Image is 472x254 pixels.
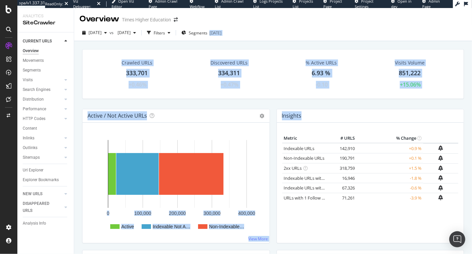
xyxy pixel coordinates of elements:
[23,115,62,122] a: HTTP Codes
[23,77,62,84] a: Visits
[23,154,62,161] a: Sitemaps
[356,193,423,203] td: -3.9 %
[284,165,302,171] a: 2xx URLs
[400,81,421,89] div: +15.06%
[356,173,423,183] td: -1.8 %
[80,13,119,25] div: Overview
[23,125,69,132] a: Content
[179,27,224,38] button: Segments[DATE]
[23,144,62,151] a: Outlinks
[89,30,102,35] span: 2025 Sep. 12th
[330,133,356,143] th: # URLS
[449,231,465,247] div: Open Intercom Messenger
[282,133,330,143] th: Metric
[312,69,331,78] div: 6.93 %
[221,81,239,89] div: +0.47%
[115,27,139,38] button: [DATE]
[284,185,357,191] a: Indexable URLs with Bad Description
[249,236,268,242] a: View More
[122,59,152,66] div: Crawled URLs
[23,86,62,93] a: Search Engines
[23,57,44,64] div: Movements
[23,190,62,198] a: NEW URLS
[330,143,356,153] td: 142,910
[23,200,62,214] a: DISAPPEARED URLS
[218,69,240,78] div: 334,311
[110,30,115,35] span: vs
[23,106,62,113] a: Performance
[121,224,134,229] text: Active
[399,69,421,78] div: 851,222
[129,81,147,89] div: +0.46%
[439,145,443,151] div: bell-plus
[330,193,356,203] td: 71,261
[356,163,423,173] td: +1.5 %
[23,135,62,142] a: Inlinks
[282,111,302,120] h4: Insights
[23,220,46,227] div: Analysis Info
[88,133,262,238] svg: A chart.
[356,143,423,153] td: +0.9 %
[284,145,315,151] a: Indexable URLs
[23,167,69,174] a: Url Explorer
[134,211,151,216] text: 100,000
[23,77,33,84] div: Visits
[439,155,443,161] div: bell-plus
[23,67,69,74] a: Segments
[439,185,443,190] div: bell-plus
[80,27,110,38] button: [DATE]
[356,133,423,143] th: % Change
[107,211,110,216] text: 0
[238,211,255,216] text: 400,000
[209,30,221,36] div: [DATE]
[169,211,186,216] text: 200,000
[23,106,46,113] div: Performance
[190,4,205,9] span: Webflow
[23,38,52,45] div: CURRENT URLS
[356,183,423,193] td: -0.6 %
[330,163,356,173] td: 318,759
[174,17,178,22] div: arrow-right-arrow-left
[23,67,41,74] div: Segments
[144,27,173,38] button: Filters
[356,153,423,163] td: +0.1 %
[439,165,443,171] div: bell-plus
[23,135,34,142] div: Inlinks
[23,96,44,103] div: Distribution
[330,173,356,183] td: 16,946
[284,175,340,181] a: Indexable URLs with Bad H1
[189,30,207,36] span: Segments
[316,81,328,89] div: -0.10
[260,114,265,118] i: Options
[23,144,37,151] div: Outlinks
[45,1,63,7] div: ReadOnly:
[23,86,50,93] div: Search Engines
[210,59,248,66] div: Discovered URLs
[439,175,443,180] div: bell-plus
[23,57,69,64] a: Movements
[23,115,45,122] div: HTTP Codes
[23,176,69,183] a: Explorer Bookmarks
[23,125,37,132] div: Content
[284,195,333,201] a: URLs with 1 Follow Inlink
[203,211,220,216] text: 300,000
[153,224,190,229] text: Indexable Not A…
[122,16,171,23] div: Times Higher Education
[209,224,244,229] text: Non-Indexable…
[306,59,337,66] div: % Active URLs
[23,154,40,161] div: Sitemaps
[23,176,59,183] div: Explorer Bookmarks
[23,19,68,27] div: SiteCrawler
[23,47,39,54] div: Overview
[23,190,42,198] div: NEW URLS
[88,111,147,120] h4: Active / Not Active URLs
[284,155,325,161] a: Non-Indexable URLs
[23,200,56,214] div: DISAPPEARED URLS
[126,69,148,78] div: 333,701
[439,195,443,200] div: bell-plus
[23,220,69,227] a: Analysis Info
[23,96,62,103] a: Distribution
[395,59,425,66] div: Visits Volume
[330,183,356,193] td: 67,326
